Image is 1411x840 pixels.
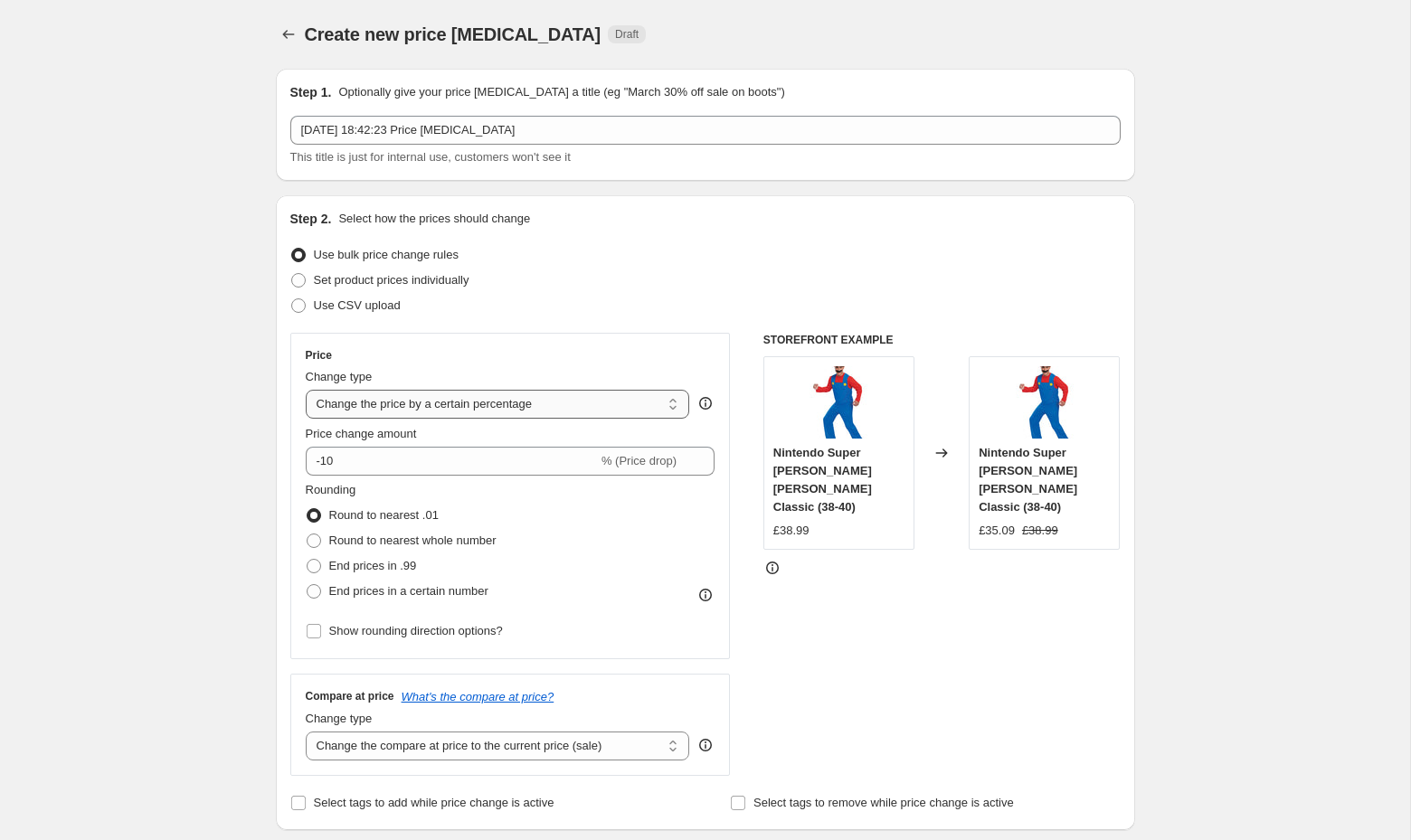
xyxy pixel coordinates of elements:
span: Round to nearest whole number [329,533,497,547]
img: 108459_80x.jpg [802,366,875,439]
h3: Price [306,348,332,363]
span: Round to nearest .01 [329,508,439,522]
h6: STOREFRONT EXAMPLE [763,333,1121,347]
span: Select tags to remove while price change is active [753,796,1014,809]
span: Create new price [MEDICAL_DATA] [305,24,601,44]
span: End prices in .99 [329,559,417,572]
span: Show rounding direction options? [329,624,503,637]
span: % (Price drop) [601,454,677,467]
span: Use CSV upload [314,298,401,312]
span: Change type [306,712,373,725]
span: Draft [615,27,639,42]
span: End prices in a certain number [329,584,488,598]
p: Select how the prices should change [338,210,530,228]
span: Price change amount [306,427,417,440]
h3: Compare at price [306,689,394,703]
div: help [696,736,715,754]
span: Select tags to add while price change is active [314,796,554,809]
h2: Step 1. [290,83,332,101]
span: Use bulk price change rules [314,248,459,261]
p: Optionally give your price [MEDICAL_DATA] a title (eg "March 30% off sale on boots") [338,83,784,101]
span: Nintendo Super [PERSON_NAME] [PERSON_NAME] Classic (38-40) [773,446,872,514]
input: 30% off holiday sale [290,116,1121,145]
div: £35.09 [979,522,1015,540]
h2: Step 2. [290,210,332,228]
input: -15 [306,447,598,476]
div: help [696,394,715,412]
span: Change type [306,370,373,383]
span: This title is just for internal use, customers won't see it [290,150,571,164]
span: Set product prices individually [314,273,469,287]
span: Nintendo Super [PERSON_NAME] [PERSON_NAME] Classic (38-40) [979,446,1077,514]
button: Price change jobs [276,22,301,47]
span: Rounding [306,483,356,496]
strike: £38.99 [1022,522,1058,540]
button: What's the compare at price? [402,690,554,703]
div: £38.99 [773,522,810,540]
img: 108459_80x.jpg [1009,366,1081,439]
